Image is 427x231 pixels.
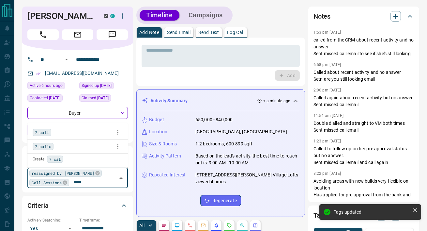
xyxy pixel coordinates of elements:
[97,29,128,40] span: Message
[313,69,414,83] p: Called about recent activity and no answer Setn are you still looking email
[253,223,258,228] svg: Agent Actions
[150,97,188,104] p: Activity Summary
[195,153,299,166] p: Based on the lead's activity, the best time to reach out is: 9:00 AM - 10:00 AM
[182,10,229,21] button: Campaigns
[27,200,49,211] h2: Criteria
[32,170,94,176] span: reassigned by [PERSON_NAME]
[195,116,233,123] p: 650,000 - 840,000
[32,179,62,186] span: Call Sessions
[313,8,414,24] div: Notes
[167,30,191,35] p: Send Email
[227,30,244,35] p: Log Call
[63,56,70,63] button: Open
[79,217,128,223] p: Timeframe:
[62,29,93,40] span: Email
[149,140,177,147] p: Size & Rooms
[240,223,245,228] svg: Opportunities
[214,223,219,228] svg: Listing Alerts
[313,178,414,205] p: Avoiding areas with new builds very flexible on location Has applied for pre approval from the ba...
[27,11,94,21] h1: [PERSON_NAME]
[79,82,128,91] div: Sat Oct 31 2015
[142,95,299,107] div: Activity Summary< a minute ago
[49,156,61,162] span: 7 cal
[82,95,109,101] span: Claimed [DATE]
[313,94,414,108] p: Called again about recent activity but no answer. Sent missed call email
[82,82,112,89] span: Signed up [DATE]
[27,107,128,119] div: Buyer
[313,30,341,35] p: 1:53 pm [DATE]
[27,82,76,91] div: Wed Aug 13 2025
[29,170,102,177] div: reassigned by [PERSON_NAME]
[263,98,290,104] p: < a minute ago
[110,14,115,18] div: condos.ca
[36,71,40,76] svg: Email Verified
[35,143,51,150] span: 7 calls
[195,172,299,185] p: [STREET_ADDRESS][PERSON_NAME] Village Lofts viewed 4 times
[149,153,181,159] p: Activity Pattern
[116,173,126,183] button: Close
[104,14,108,18] div: mrloft.ca
[313,171,341,176] p: 8:22 pm [DATE]
[29,179,69,186] div: Call Sessions
[30,95,60,101] span: Contacted [DATE]
[313,207,414,223] div: Tasks
[27,198,128,213] div: Criteria
[313,113,343,118] p: 11:54 am [DATE]
[313,37,414,57] p: called from the CRM about recent activity and no answer Sent missed call email to see if she's st...
[140,10,179,21] button: Timeline
[313,120,414,134] p: Double dialled and straight to VM both times Sent missed call email
[33,156,44,162] p: Create
[79,94,128,104] div: Thu May 23 2024
[27,94,76,104] div: Fri Jun 27 2025
[139,223,145,228] p: All
[313,210,330,221] h2: Tasks
[334,209,410,215] div: Tags updated
[313,145,414,166] p: Called to follow up on her pre approval status but no answer. Sent missed call email and call again
[201,223,206,228] svg: Emails
[161,223,167,228] svg: Notes
[30,82,63,89] span: Active 6 hours ago
[35,129,49,136] span: 7 call
[195,140,252,147] p: 1-2 bedrooms, 600-899 sqft
[149,116,164,123] p: Budget
[313,11,330,22] h2: Notes
[200,195,241,206] button: Regenerate
[313,139,341,143] p: 1:23 pm [DATE]
[195,128,287,135] p: [GEOGRAPHIC_DATA], [GEOGRAPHIC_DATA]
[149,128,167,135] p: Location
[27,29,59,40] span: Call
[188,223,193,228] svg: Calls
[313,62,341,67] p: 6:58 pm [DATE]
[198,30,219,35] p: Send Text
[27,217,76,223] p: Actively Searching:
[175,223,180,228] svg: Lead Browsing Activity
[139,30,159,35] p: Add Note
[45,71,119,76] a: [EMAIL_ADDRESS][DOMAIN_NAME]
[149,172,186,178] p: Repeated Interest
[227,223,232,228] svg: Requests
[313,88,341,92] p: 2:00 pm [DATE]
